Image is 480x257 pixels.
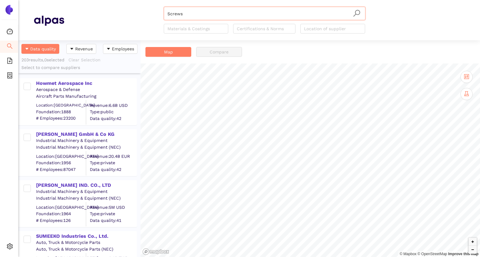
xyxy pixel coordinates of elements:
span: Type: private [90,160,136,166]
img: Homepage [34,13,64,28]
span: Foundation: 1964 [36,211,86,217]
div: Auto, Truck & Motorcycle Parts [36,240,136,246]
div: Aircraft Parts Manufacturing [36,93,136,100]
span: # Employees: 23200 [36,115,86,121]
button: Zoom in [469,238,477,246]
span: Revenue [75,45,93,52]
span: caret-down [106,47,111,52]
div: Industrial Machinery & Equipment [36,189,136,195]
span: experiment [464,91,469,96]
canvas: Map [141,63,480,257]
button: Map [145,47,191,57]
div: Industrial Machinery & Equipment [36,138,136,144]
span: Data quality: 41 [90,217,136,223]
button: Clear Selection [68,55,104,65]
span: Type: public [90,109,136,115]
div: Location: [GEOGRAPHIC_DATA] [36,102,86,108]
span: Data quality: 42 [90,115,136,121]
span: 203 results, 0 selected [21,57,64,62]
span: caret-down [25,47,29,52]
span: container [7,70,13,82]
div: Industrial Machinery & Equipment (NEC) [36,144,136,150]
a: Mapbox logo [142,248,169,255]
span: Foundation: 1888 [36,109,86,115]
span: search [353,9,361,17]
button: caret-downRevenue [66,44,96,54]
span: search [7,41,13,53]
div: Select to compare suppliers [21,65,137,71]
div: [PERSON_NAME] GmbH & Co KG [36,131,136,138]
span: Map [164,49,173,55]
span: file-add [7,56,13,68]
span: dashboard [7,26,13,38]
span: # Employees: 126 [36,217,86,223]
span: Employees [112,45,134,52]
img: Logo [4,5,14,15]
button: Zoom out [469,246,477,254]
div: Location: [GEOGRAPHIC_DATA] [36,153,86,159]
div: Industrial Machinery & Equipment (NEC) [36,195,136,201]
button: caret-downData quality [21,44,59,54]
span: Data quality [30,45,56,52]
div: Auto, Truck & Motorcycle Parts (NEC) [36,246,136,252]
div: Aerospace & Defense [36,87,136,93]
span: Data quality: 42 [90,166,136,172]
div: Howmet Aerospace Inc [36,80,136,87]
div: Revenue: 5M USD [90,204,136,210]
span: caret-down [70,47,74,52]
div: Location: [GEOGRAPHIC_DATA] [36,204,86,210]
div: Revenue: 20.4B EUR [90,153,136,159]
div: [PERSON_NAME] IND. CO., LTD [36,182,136,189]
div: Revenue: 6.6B USD [90,102,136,108]
div: SUMEEKO Industries Co., Ltd. [36,233,136,240]
span: Type: private [90,211,136,217]
span: Foundation: 1956 [36,160,86,166]
span: setting [7,241,13,253]
span: # Employees: 87047 [36,166,86,172]
button: caret-downEmployees [103,44,137,54]
span: control [464,74,469,79]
